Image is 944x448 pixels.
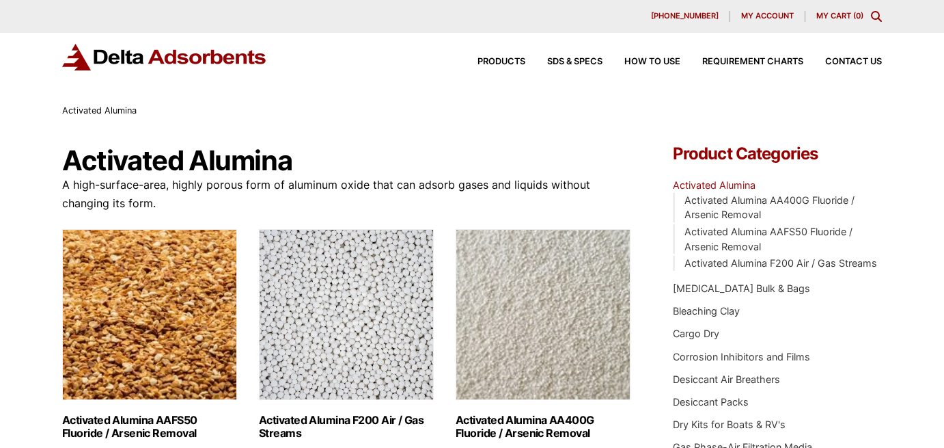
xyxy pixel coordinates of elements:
[673,179,755,191] a: Activated Alumina
[871,11,882,22] div: Toggle Modal Content
[259,414,434,440] h2: Activated Alumina F200 Air / Gas Streams
[602,57,680,66] a: How to Use
[456,229,630,440] a: Visit product category Activated Alumina AA400G Fluoride / Arsenic Removal
[673,373,780,385] a: Desiccant Air Breathers
[62,44,267,70] img: Delta Adsorbents
[456,57,525,66] a: Products
[684,257,877,269] a: Activated Alumina F200 Air / Gas Streams
[803,57,882,66] a: Contact Us
[741,12,794,20] span: My account
[640,11,730,22] a: [PHONE_NUMBER]
[684,226,852,252] a: Activated Alumina AAFS50 Fluoride / Arsenic Removal
[702,57,803,66] span: Requirement Charts
[673,419,786,430] a: Dry Kits for Boats & RV's
[673,328,719,339] a: Cargo Dry
[62,229,237,440] a: Visit product category Activated Alumina AAFS50 Fluoride / Arsenic Removal
[816,11,863,21] a: My Cart (0)
[624,57,680,66] span: How to Use
[259,229,434,440] a: Visit product category Activated Alumina F200 Air / Gas Streams
[456,229,630,400] img: Activated Alumina AA400G Fluoride / Arsenic Removal
[259,229,434,400] img: Activated Alumina F200 Air / Gas Streams
[825,57,882,66] span: Contact Us
[730,11,805,22] a: My account
[673,396,749,408] a: Desiccant Packs
[684,194,855,221] a: Activated Alumina AA400G Fluoride / Arsenic Removal
[673,351,810,363] a: Corrosion Inhibitors and Films
[62,229,237,400] img: Activated Alumina AAFS50 Fluoride / Arsenic Removal
[62,105,137,116] span: Activated Alumina
[856,11,861,21] span: 0
[673,146,882,162] h4: Product Categories
[525,57,602,66] a: SDS & SPECS
[673,305,740,317] a: Bleaching Clay
[62,414,237,440] h2: Activated Alumina AAFS50 Fluoride / Arsenic Removal
[456,414,630,440] h2: Activated Alumina AA400G Fluoride / Arsenic Removal
[680,57,803,66] a: Requirement Charts
[673,282,810,294] a: [MEDICAL_DATA] Bulk & Bags
[651,12,719,20] span: [PHONE_NUMBER]
[62,176,632,213] p: A high-surface-area, highly porous form of aluminum oxide that can adsorb gases and liquids witho...
[477,57,525,66] span: Products
[62,146,632,176] h1: Activated Alumina
[547,57,602,66] span: SDS & SPECS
